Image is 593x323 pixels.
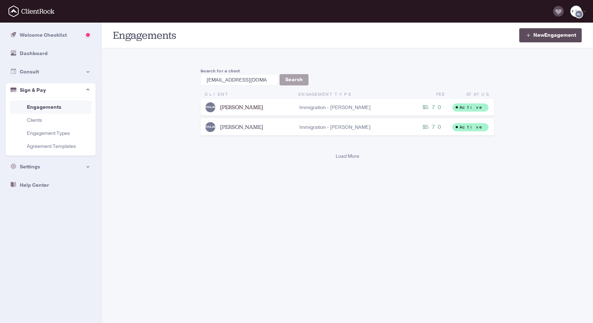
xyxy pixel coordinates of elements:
[460,125,486,130] div: Active
[10,49,48,58] div: Dashboard
[220,124,263,131] a: [PERSON_NAME]
[298,91,396,97] div: Type
[200,138,494,167] a: Load More
[200,68,278,74] label: Search for a client
[200,74,278,85] input: Search Engagements
[299,124,371,131] div: Immigration - [PERSON_NAME]
[220,104,263,111] a: [PERSON_NAME]
[544,28,576,42] span: Engagement
[299,104,371,111] div: Immigration - [PERSON_NAME]
[10,101,91,114] a: Engagements
[10,31,67,40] div: Welcome Checklist
[423,124,443,130] div: $570
[200,91,494,167] section: List of Engagements
[570,6,587,17] div: NLNikayla Lovett
[570,8,582,14] img: bal_logo-9-3-2018-normal.png
[280,74,309,85] button: Search
[460,105,486,110] div: Active
[10,114,91,127] a: Clients
[519,28,582,42] a: NewEngagement
[205,122,215,132] img: PRUTHVIRAJ BHOSALE
[10,163,40,171] div: Settings
[10,181,49,190] div: Help Center
[113,29,347,42] h1: Engagements
[10,97,91,156] ul: Portal Menu
[575,11,582,18] img: Nikayla Lovett
[200,91,298,97] div: Client
[445,91,494,97] div: Status
[10,140,91,153] a: Agreement Templates
[10,68,39,76] div: Consult
[205,102,215,112] img: PRUTHVIRAJ BHOSALE
[423,104,443,110] div: $570
[10,86,46,95] div: Sign & Pay
[10,127,91,140] a: Engagement Types
[396,91,445,97] div: Fee
[298,91,335,97] span: Engagement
